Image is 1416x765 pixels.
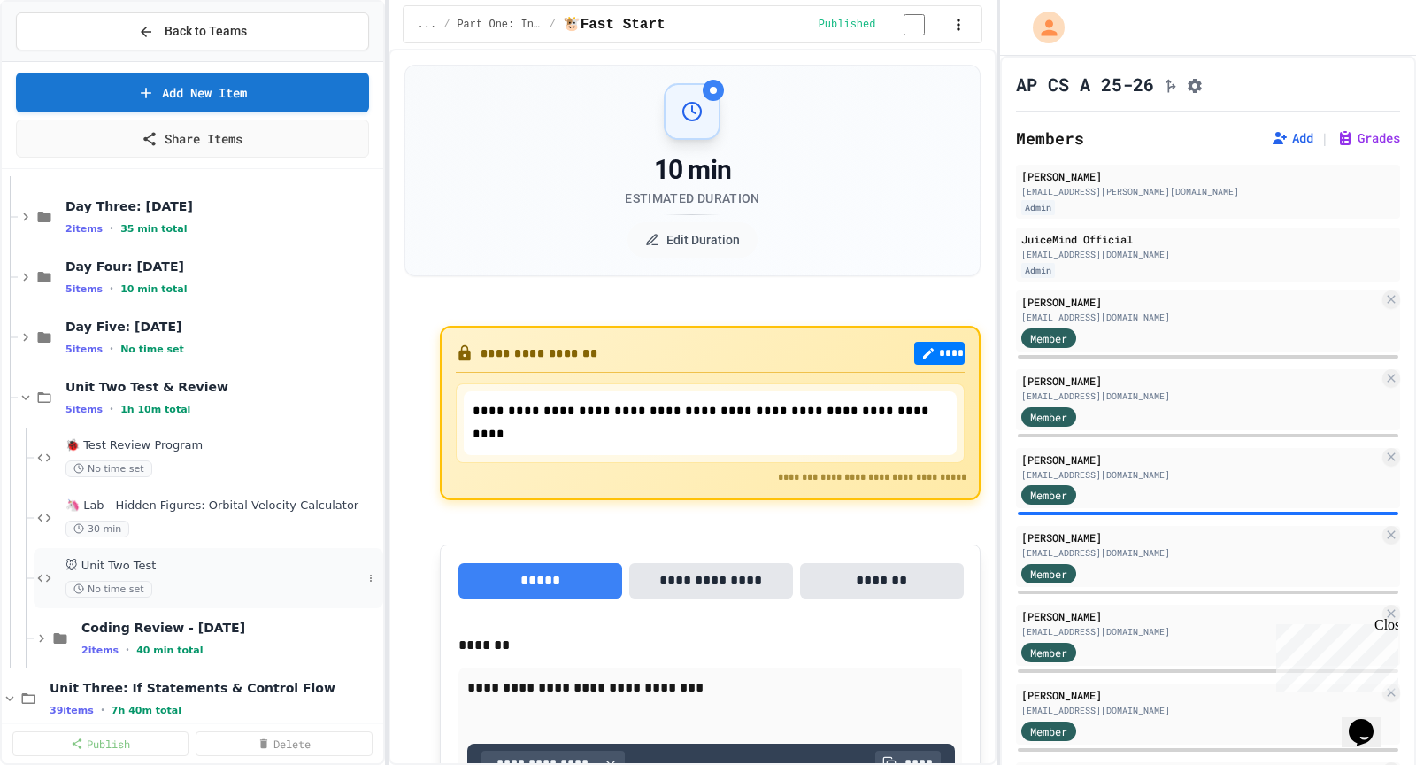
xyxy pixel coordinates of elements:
a: Delete [196,731,372,756]
span: Day Four: [DATE] [65,259,380,274]
span: / [443,18,450,32]
iframe: chat widget [1342,694,1398,747]
span: • [110,282,113,296]
span: Unit Three: If Statements & Control Flow [50,680,380,696]
div: [EMAIL_ADDRESS][DOMAIN_NAME] [1021,390,1379,403]
span: 5 items [65,344,103,355]
div: [PERSON_NAME] [1021,168,1395,184]
button: Edit Duration [627,222,758,258]
span: | [1320,127,1329,149]
button: Grades [1336,129,1400,147]
div: [EMAIL_ADDRESS][DOMAIN_NAME] [1021,248,1395,261]
span: 🐞 Test Review Program [65,438,380,453]
span: Unit Two Test & Review [65,379,380,395]
span: • [110,221,113,236]
div: Admin [1021,200,1055,215]
span: Member [1030,723,1067,739]
span: 2 items [81,645,119,656]
span: 7h 40m total [112,705,181,716]
div: JuiceMind Official [1021,231,1395,247]
h1: AP CS A 25-26 [1016,72,1154,97]
div: [EMAIL_ADDRESS][PERSON_NAME][DOMAIN_NAME] [1021,185,1395,198]
div: My Account [1014,7,1069,48]
span: No time set [65,460,152,477]
iframe: chat widget [1269,617,1398,692]
span: 35 min total [120,223,187,235]
button: Add [1271,129,1313,147]
div: [EMAIL_ADDRESS][DOMAIN_NAME] [1021,546,1379,560]
input: publish toggle [882,14,946,35]
span: 5 items [65,283,103,295]
div: 10 min [625,154,759,186]
div: [PERSON_NAME] [1021,608,1379,624]
div: [EMAIL_ADDRESS][DOMAIN_NAME] [1021,625,1379,638]
span: 40 min total [136,645,203,656]
div: [EMAIL_ADDRESS][DOMAIN_NAME] [1021,704,1379,717]
button: Assignment Settings [1186,73,1204,95]
span: • [110,402,113,416]
span: Member [1030,330,1067,346]
span: No time set [120,344,184,355]
span: Member [1030,645,1067,661]
span: Member [1030,566,1067,582]
a: Add New Item [16,73,369,112]
h2: Members [1016,126,1084,151]
div: Estimated Duration [625,189,759,207]
span: Published [819,18,876,32]
a: Share Items [16,120,369,158]
div: [PERSON_NAME] [1021,529,1379,545]
div: [PERSON_NAME] [1021,373,1379,389]
span: 10 min total [120,283,187,295]
div: Chat with us now!Close [7,7,122,112]
div: [EMAIL_ADDRESS][DOMAIN_NAME] [1021,311,1379,324]
span: Coding Review - [DATE] [81,620,380,636]
span: 2 items [65,223,103,235]
button: More options [362,569,380,587]
button: Click to see fork details [1161,73,1179,95]
span: Day Five: [DATE] [65,319,380,335]
span: 5 items [65,404,103,415]
span: Back to Teams [165,22,247,41]
span: / [549,18,555,32]
span: Part One: Intro [457,18,542,32]
div: [EMAIL_ADDRESS][DOMAIN_NAME] [1021,468,1379,482]
span: 39 items [50,705,94,716]
span: No time set [65,581,152,598]
button: Back to Teams [16,12,369,50]
a: Publish [12,731,189,756]
span: • [101,703,104,717]
span: Day Three: [DATE] [65,198,380,214]
span: ... [418,18,437,32]
span: 1h 10m total [120,404,190,415]
div: [PERSON_NAME] [1021,294,1379,310]
span: • [126,643,129,657]
span: Member [1030,487,1067,503]
span: Member [1030,409,1067,425]
div: [PERSON_NAME] [1021,452,1379,467]
span: 🦄 Lab - Hidden Figures: Orbital Velocity Calculator [65,498,380,514]
span: • [110,342,113,356]
span: 30 min [65,521,129,537]
span: 🐭 Unit Two Test [65,559,362,574]
div: Content is published and visible to students [819,13,947,35]
span: 🐮Fast Start [563,14,666,35]
div: Admin [1021,263,1055,278]
div: [PERSON_NAME] [1021,687,1379,703]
